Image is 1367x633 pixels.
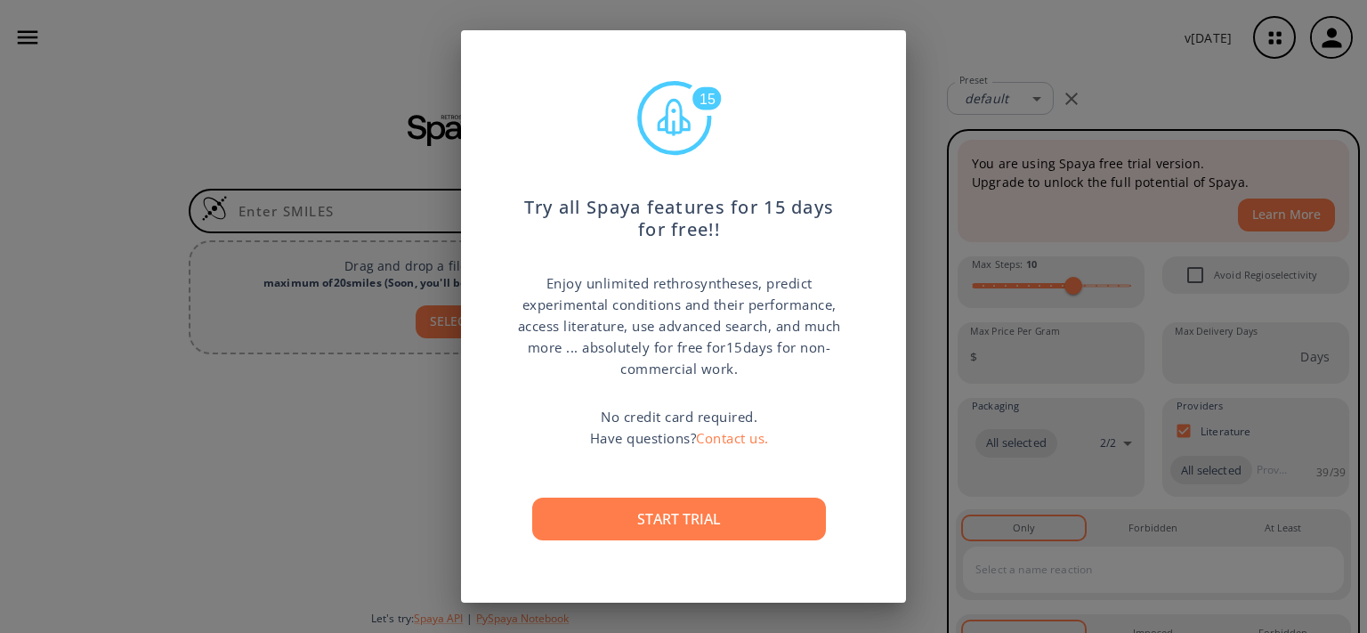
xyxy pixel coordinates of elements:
[590,406,769,449] p: No credit card required. Have questions?
[514,272,844,379] p: Enjoy unlimited rethrosyntheses, predict experimental conditions and their performance, access li...
[696,429,769,447] a: Contact us.
[700,92,716,107] text: 15
[532,498,826,540] button: Start trial
[514,179,844,241] p: Try all Spaya features for 15 days for free!!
